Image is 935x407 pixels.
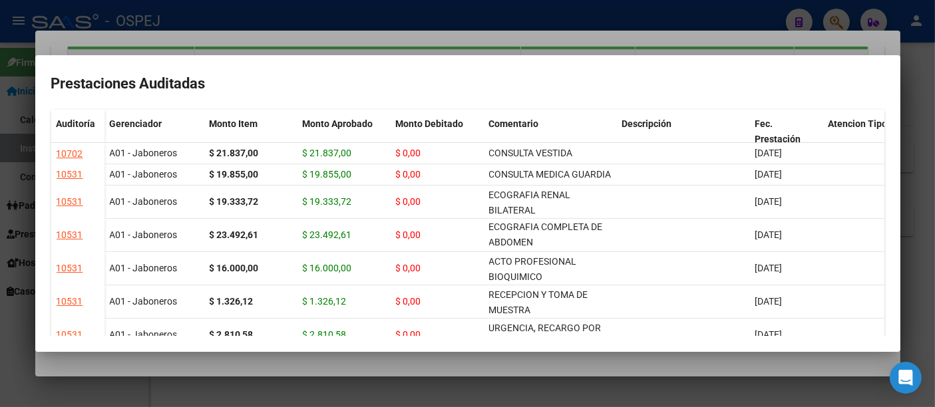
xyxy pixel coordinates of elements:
[396,263,421,273] span: $ 0,00
[303,263,352,273] span: $ 16.000,00
[755,263,783,273] span: [DATE]
[110,118,162,129] span: Gerenciador
[303,329,347,340] span: $ 2.810,58
[303,118,373,129] span: Monto Aprobado
[489,221,603,247] span: ECOGRAFIA COMPLETA DE ABDOMEN
[303,229,352,240] span: $ 23.492,61
[396,229,421,240] span: $ 0,00
[210,196,259,207] strong: $ 19.333,72
[297,110,391,166] datatable-header-cell: Monto Aprobado
[755,329,783,340] span: [DATE]
[51,110,104,166] datatable-header-cell: Auditoría
[104,110,204,166] datatable-header-cell: Gerenciador
[823,110,896,166] datatable-header-cell: Atencion Tipo
[303,148,352,158] span: $ 21.837,00
[489,148,573,158] span: CONSULTA VESTIDA
[210,118,258,129] span: Monto Item
[396,169,421,180] span: $ 0,00
[210,148,259,158] strong: $ 21.837,00
[622,118,672,129] span: Descripción
[755,169,783,180] span: [DATE]
[303,296,347,307] span: $ 1.326,12
[110,148,178,158] span: A01 - Jaboneros
[396,148,421,158] span: $ 0,00
[890,362,922,394] div: Open Intercom Messenger
[210,263,259,273] strong: $ 16.000,00
[303,169,352,180] span: $ 19.855,00
[489,118,539,129] span: Comentario
[489,289,588,315] span: RECEPCION Y TOMA DE MUESTRA
[303,196,352,207] span: $ 19.333,72
[755,148,783,158] span: [DATE]
[110,169,178,180] span: A01 - Jaboneros
[204,110,297,166] datatable-header-cell: Monto Item
[210,229,259,240] strong: $ 23.492,61
[829,118,888,129] span: Atencion Tipo
[57,146,83,162] div: 10702
[51,71,884,96] h2: Prestaciones Auditadas
[57,167,83,182] div: 10531
[396,296,421,307] span: $ 0,00
[110,296,178,307] span: A01 - Jaboneros
[57,227,83,243] div: 10531
[396,196,421,207] span: $ 0,00
[57,118,96,129] span: Auditoría
[396,329,421,340] span: $ 0,00
[617,110,750,166] datatable-header-cell: Descripción
[755,296,783,307] span: [DATE]
[210,329,254,340] strong: $ 2.810,58
[489,169,612,180] span: CONSULTA MEDICA GUARDIA
[396,118,464,129] span: Monto Debitado
[750,110,823,166] datatable-header-cell: Fec. Prestación
[755,196,783,207] span: [DATE]
[489,256,577,282] span: ACTO PROFESIONAL BIOQUIMICO
[210,296,254,307] strong: $ 1.326,12
[57,294,83,309] div: 10531
[755,118,801,144] span: Fec. Prestación
[391,110,484,166] datatable-header-cell: Monto Debitado
[489,190,571,215] span: ECOGRAFIA RENAL BILATERAL
[57,327,83,342] div: 10531
[110,263,178,273] span: A01 - Jaboneros
[755,229,783,240] span: [DATE]
[57,194,83,209] div: 10531
[484,110,617,166] datatable-header-cell: Comentario
[110,329,178,340] span: A01 - Jaboneros
[489,323,610,348] span: URGENCIA, RECARGO POR CADA DETERMINACION CON
[110,196,178,207] span: A01 - Jaboneros
[110,229,178,240] span: A01 - Jaboneros
[57,261,83,276] div: 10531
[210,169,259,180] strong: $ 19.855,00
